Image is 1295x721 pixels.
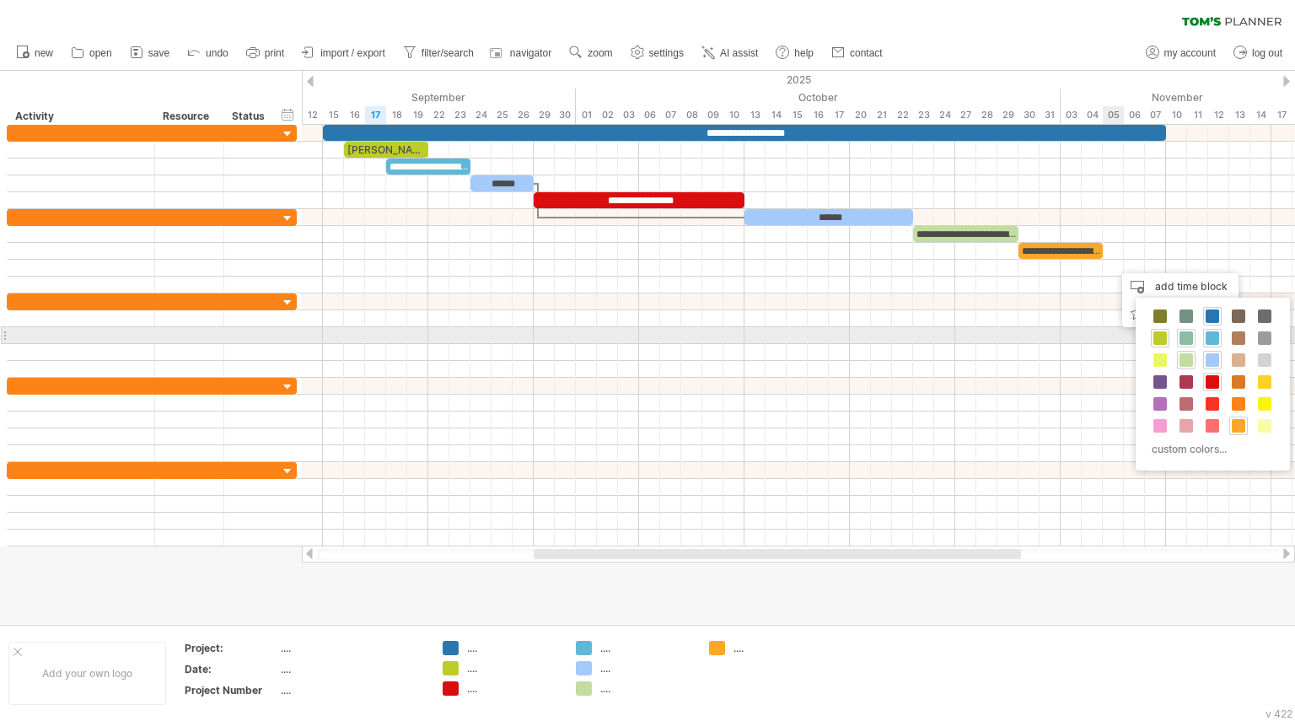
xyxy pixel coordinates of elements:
div: .... [467,641,559,655]
div: Friday, 19 September 2025 [407,106,428,124]
a: contact [827,42,888,64]
div: Wednesday, 15 October 2025 [787,106,808,124]
div: add icon [1122,300,1239,327]
div: Monday, 10 November 2025 [1166,106,1187,124]
div: Wednesday, 8 October 2025 [681,106,702,124]
div: Thursday, 16 October 2025 [808,106,829,124]
div: .... [733,641,825,655]
div: Wednesday, 29 October 2025 [997,106,1018,124]
div: Tuesday, 11 November 2025 [1187,106,1208,124]
a: my account [1142,42,1221,64]
div: Monday, 22 September 2025 [428,106,449,124]
span: open [89,47,112,59]
div: Friday, 26 September 2025 [513,106,534,124]
span: print [265,47,284,59]
div: .... [600,641,692,655]
div: Wednesday, 1 October 2025 [576,106,597,124]
a: AI assist [697,42,763,64]
a: new [12,42,58,64]
div: Friday, 3 October 2025 [618,106,639,124]
a: filter/search [399,42,479,64]
div: Wednesday, 17 September 2025 [365,106,386,124]
div: Tuesday, 28 October 2025 [976,106,997,124]
div: Add your own logo [8,642,166,705]
div: Status [232,108,269,125]
div: Thursday, 25 September 2025 [492,106,513,124]
div: Tuesday, 14 October 2025 [766,106,787,124]
a: undo [183,42,234,64]
div: Thursday, 18 September 2025 [386,106,407,124]
div: Thursday, 2 October 2025 [597,106,618,124]
div: Monday, 20 October 2025 [850,106,871,124]
div: .... [600,681,692,696]
div: custom colors... [1144,438,1276,460]
span: my account [1164,47,1216,59]
div: Wednesday, 22 October 2025 [892,106,913,124]
div: .... [467,661,559,675]
div: October 2025 [576,89,1061,106]
div: Activity [15,108,145,125]
span: import / export [320,47,385,59]
div: v 422 [1265,708,1292,720]
div: Friday, 14 November 2025 [1250,106,1271,124]
div: Tuesday, 16 September 2025 [344,106,365,124]
div: Wednesday, 12 November 2025 [1208,106,1229,124]
div: [PERSON_NAME] Chart [344,142,428,158]
div: Monday, 29 September 2025 [534,106,555,124]
div: September 2025 [112,89,576,106]
div: .... [281,641,422,655]
span: undo [206,47,228,59]
a: open [67,42,117,64]
div: Friday, 24 October 2025 [934,106,955,124]
div: Tuesday, 30 September 2025 [555,106,576,124]
span: log out [1252,47,1282,59]
div: Wednesday, 5 November 2025 [1103,106,1124,124]
a: log out [1229,42,1287,64]
div: Tuesday, 21 October 2025 [871,106,892,124]
span: filter/search [422,47,474,59]
a: navigator [487,42,556,64]
div: Monday, 6 October 2025 [639,106,660,124]
span: contact [850,47,883,59]
div: Friday, 12 September 2025 [302,106,323,124]
span: help [794,47,814,59]
a: print [242,42,289,64]
div: Tuesday, 23 September 2025 [449,106,470,124]
div: Monday, 15 September 2025 [323,106,344,124]
div: .... [281,683,422,697]
div: Thursday, 13 November 2025 [1229,106,1250,124]
div: .... [281,662,422,676]
div: Monday, 27 October 2025 [955,106,976,124]
div: Monday, 13 October 2025 [744,106,766,124]
div: Resource [163,108,214,125]
div: Monday, 17 November 2025 [1271,106,1292,124]
a: settings [626,42,689,64]
div: .... [600,661,692,675]
span: AI assist [720,47,758,59]
a: zoom [565,42,617,64]
div: .... [467,681,559,696]
span: settings [649,47,684,59]
span: zoom [588,47,612,59]
div: Friday, 17 October 2025 [829,106,850,124]
a: help [771,42,819,64]
div: Wednesday, 24 September 2025 [470,106,492,124]
div: Monday, 3 November 2025 [1061,106,1082,124]
span: navigator [510,47,551,59]
div: Date: [185,662,277,676]
span: new [35,47,53,59]
div: Tuesday, 4 November 2025 [1082,106,1103,124]
div: Tuesday, 7 October 2025 [660,106,681,124]
div: Thursday, 9 October 2025 [702,106,723,124]
div: Thursday, 6 November 2025 [1124,106,1145,124]
div: Thursday, 23 October 2025 [913,106,934,124]
div: Project: [185,641,277,655]
span: save [148,47,169,59]
div: Friday, 7 November 2025 [1145,106,1166,124]
div: Project Number [185,683,277,697]
div: Friday, 31 October 2025 [1040,106,1061,124]
a: import / export [298,42,390,64]
div: Friday, 10 October 2025 [723,106,744,124]
a: save [126,42,175,64]
div: Thursday, 30 October 2025 [1018,106,1040,124]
